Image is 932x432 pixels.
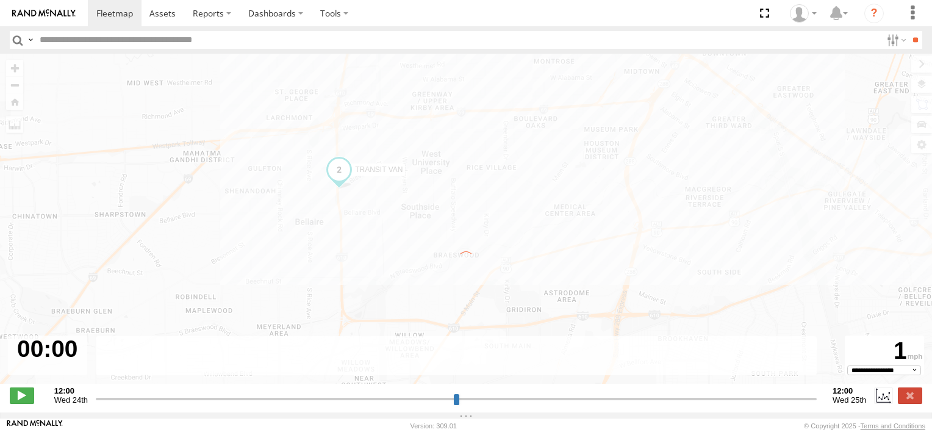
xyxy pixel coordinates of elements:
i: ? [864,4,884,23]
label: Play/Stop [10,387,34,403]
div: 1 [847,337,922,365]
span: Wed 24th [54,395,88,405]
div: Version: 309.01 [410,422,457,430]
strong: 12:00 [54,386,88,395]
label: Search Query [26,31,35,49]
label: Close [898,387,922,403]
a: Terms and Conditions [861,422,925,430]
label: Search Filter Options [882,31,908,49]
strong: 12:00 [833,386,866,395]
div: © Copyright 2025 - [804,422,925,430]
img: rand-logo.svg [12,9,76,18]
span: Wed 25th [833,395,866,405]
div: Lupe Hernandez [786,4,821,23]
a: Visit our Website [7,420,63,432]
